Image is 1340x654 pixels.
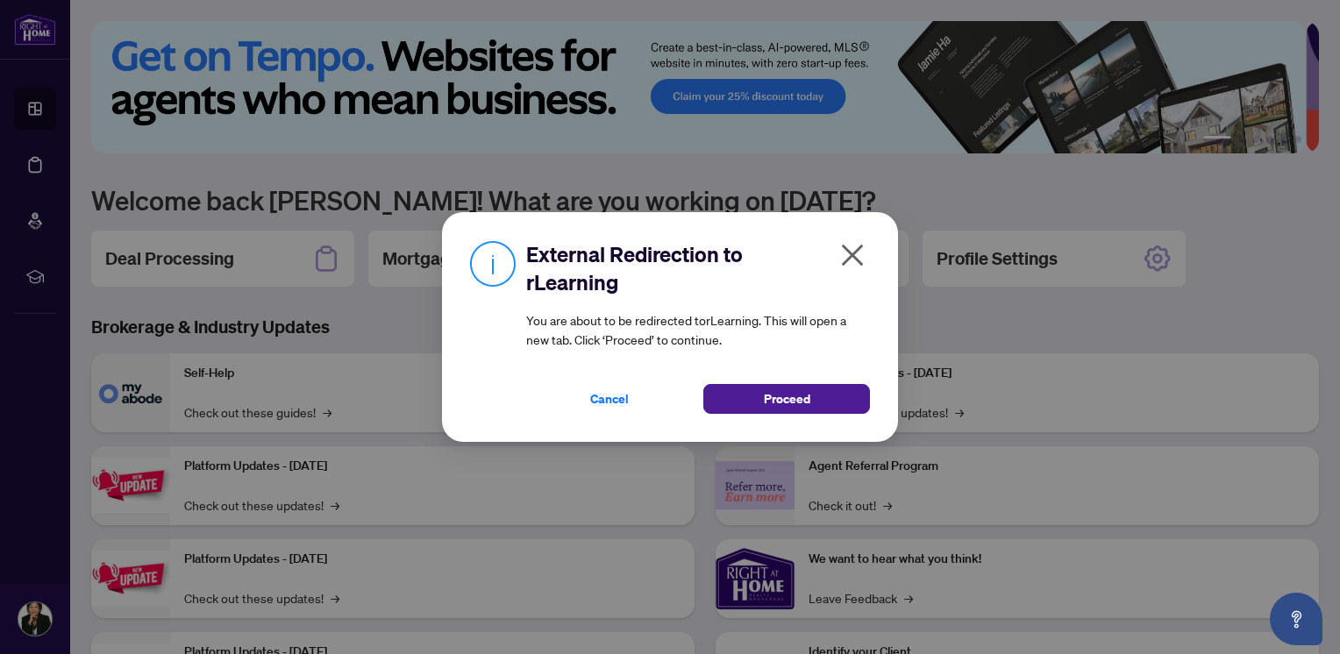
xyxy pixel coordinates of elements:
[838,241,866,269] span: close
[1270,593,1322,645] button: Open asap
[590,385,629,413] span: Cancel
[526,240,870,414] div: You are about to be redirected to rLearning . This will open a new tab. Click ‘Proceed’ to continue.
[764,385,810,413] span: Proceed
[703,384,870,414] button: Proceed
[526,240,870,296] h2: External Redirection to rLearning
[526,384,693,414] button: Cancel
[470,240,516,287] img: Info Icon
